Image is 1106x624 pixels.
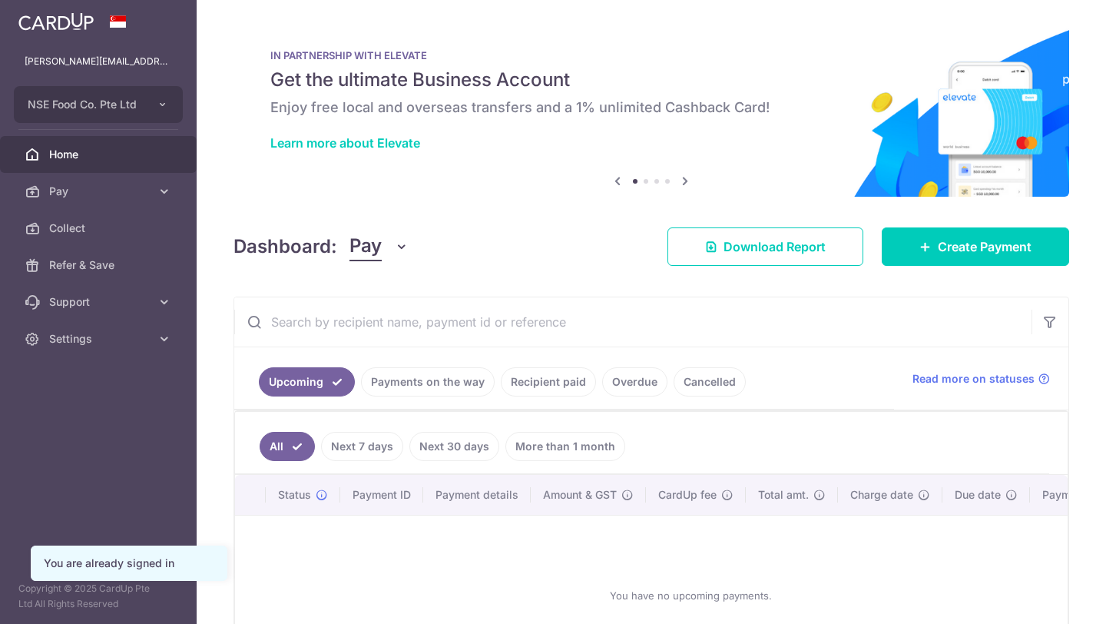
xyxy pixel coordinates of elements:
a: Recipient paid [501,367,596,397]
span: CardUp fee [658,487,717,503]
img: Renovation banner [233,25,1069,197]
span: Due date [955,487,1001,503]
a: Upcoming [259,367,355,397]
a: Download Report [667,227,863,266]
a: Learn more about Elevate [270,135,420,151]
h4: Dashboard: [233,233,337,261]
span: Settings [49,331,151,347]
span: Support [49,294,151,310]
a: Next 30 days [409,432,499,461]
a: Payments on the way [361,367,495,397]
button: Pay [349,232,409,261]
span: Status [278,487,311,503]
span: Download Report [724,237,826,256]
th: Payment ID [340,475,423,515]
h6: Enjoy free local and overseas transfers and a 1% unlimited Cashback Card! [270,98,1032,117]
span: Read more on statuses [912,371,1035,387]
input: Search by recipient name, payment id or reference [234,297,1031,347]
span: Pay [49,184,151,199]
div: You are already signed in [44,556,214,571]
p: IN PARTNERSHIP WITH ELEVATE [270,49,1032,61]
th: Payment details [423,475,531,515]
span: Pay [349,232,382,261]
span: Amount & GST [543,487,617,503]
h5: Get the ultimate Business Account [270,68,1032,92]
span: NSE Food Co. Pte Ltd [28,97,141,112]
a: Create Payment [882,227,1069,266]
span: Collect [49,221,151,236]
span: Home [49,147,151,162]
span: Create Payment [938,237,1031,256]
a: Next 7 days [321,432,403,461]
p: [PERSON_NAME][EMAIL_ADDRESS][DOMAIN_NAME] [25,54,172,69]
a: Overdue [602,367,667,397]
a: Read more on statuses [912,371,1050,387]
span: Total amt. [758,487,809,503]
a: More than 1 month [505,432,625,461]
a: Cancelled [674,367,746,397]
span: Charge date [850,487,913,503]
button: NSE Food Co. Pte Ltd [14,86,183,123]
span: Refer & Save [49,257,151,273]
img: CardUp [18,12,94,31]
a: All [260,432,315,461]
